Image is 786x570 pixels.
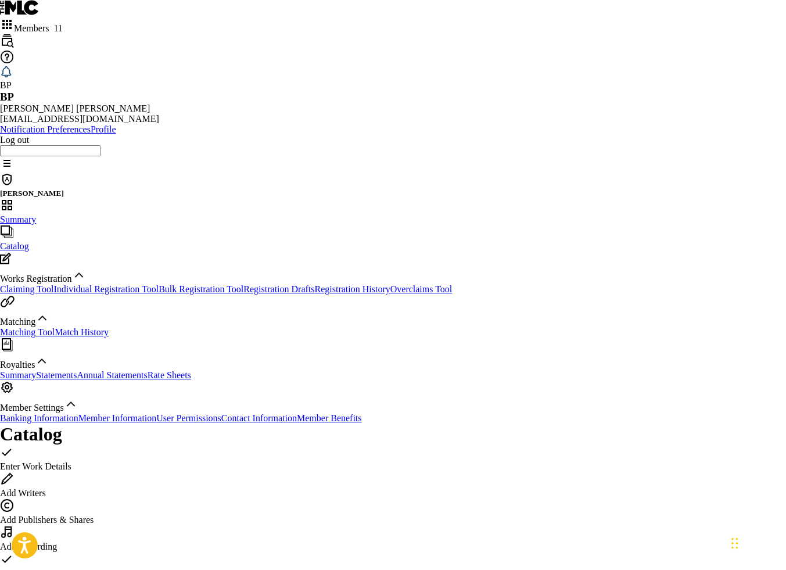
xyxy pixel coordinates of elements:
[36,370,77,380] a: Statements
[728,514,786,570] iframe: Chat Widget
[390,284,453,294] a: Overclaims Tool
[156,413,221,423] a: User Permissions
[243,284,314,294] a: Registration Drafts
[297,413,362,423] a: Member Benefits
[731,526,738,561] div: Drag
[77,370,147,380] a: Annual Statements
[53,23,62,33] span: 11
[753,381,786,474] iframe: Resource Center
[35,311,49,325] img: expand
[221,413,297,423] a: Contact Information
[315,284,390,294] a: Registration History
[72,268,86,282] img: expand
[55,327,109,337] a: Match History
[14,23,63,33] span: Members
[159,284,243,294] a: Bulk Registration Tool
[64,397,78,411] img: expand
[78,413,157,423] a: Member Information
[35,354,49,368] img: expand
[91,124,116,134] a: Profile
[53,284,159,294] a: Individual Registration Tool
[148,370,191,380] a: Rate Sheets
